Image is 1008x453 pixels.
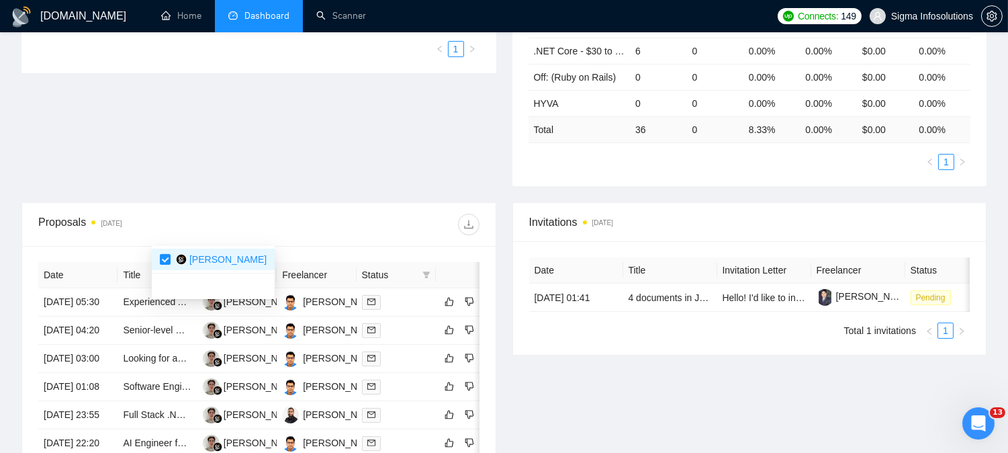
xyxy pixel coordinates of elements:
td: $0.00 [857,38,914,64]
span: dislike [465,381,474,392]
div: [PERSON_NAME] [303,323,380,337]
a: Senior-level QA Engineer (Automation, Playwright & AI Tools) [123,325,377,335]
span: left [925,327,933,335]
img: BY [282,322,299,339]
span: mail [367,354,375,362]
li: 1 [448,41,464,57]
a: homeHome [161,10,201,22]
a: Pending [911,292,956,302]
td: 36 [630,116,687,142]
span: Invitations [529,214,970,231]
li: Next Page [954,323,970,339]
td: 0.00% [913,64,970,90]
span: Status [362,267,417,282]
button: right [954,323,970,339]
img: gigradar-bm.png [213,414,222,423]
span: Dashboard [244,10,289,22]
a: 4 documents in Jasper Reports [629,292,759,303]
img: upwork-logo.png [783,11,794,22]
button: setting [981,5,1003,27]
button: dislike [461,378,477,395]
img: logo [11,6,32,28]
img: BY [282,350,299,367]
span: dashboard [228,11,238,20]
td: 8.33 % [743,116,800,142]
div: [PERSON_NAME] [224,323,301,337]
a: Experienced AI Engineer Needed for Innovative Solutions [123,296,362,307]
button: like [441,322,457,338]
a: Full Stack .NET Core API Engineer Needed (Google Cloud, Kafka, CI/CD) [123,409,430,420]
a: VS[PERSON_NAME] [282,409,380,419]
span: right [468,45,476,53]
th: Freelancer [811,257,905,284]
td: Full Stack .NET Core API Engineer Needed (Google Cloud, Kafka, CI/CD) [118,401,197,429]
td: 0.00% [913,38,970,64]
td: 0 [686,38,743,64]
span: right [958,158,966,166]
span: like [445,438,454,448]
img: RG [203,350,220,367]
div: [PERSON_NAME] [224,379,301,394]
span: 13 [990,407,1005,418]
img: 0HZm5+FzCBguwLTpFOMAAAAASUVORK5CYII= [176,254,187,265]
li: Total 1 invitations [844,323,916,339]
button: dislike [461,350,477,366]
td: $0.00 [857,90,914,116]
td: Software Engineer - AI Content Creation app [118,373,197,401]
div: [PERSON_NAME] [303,407,380,422]
img: RG [203,407,220,423]
td: 0.00% [800,90,857,116]
span: mail [367,439,375,447]
span: right [958,327,966,335]
td: [DATE] 03:00 [38,345,118,373]
a: AI Engineer for EHL & AI Model Development (Coding Test Required) [123,438,412,448]
th: Status [905,257,999,284]
button: dislike [461,294,477,310]
div: [PERSON_NAME] [224,351,301,366]
th: Title [623,257,717,284]
span: dislike [465,296,474,307]
a: searchScanner [316,10,366,22]
th: Date [529,257,623,284]
button: right [464,41,480,57]
th: Date [38,262,118,288]
button: like [441,435,457,451]
a: HYVA [534,98,559,109]
button: like [441,378,457,395]
span: dislike [465,438,474,448]
span: mail [367,298,375,306]
a: 1 [939,155,954,169]
span: Connects: [798,9,838,24]
div: [PERSON_NAME] [303,351,380,366]
td: 0.00% [913,90,970,116]
td: 0.00% [743,90,800,116]
button: download [458,214,479,235]
img: BY [282,378,299,395]
iframe: Intercom live chat [962,407,995,440]
img: BY [282,435,299,452]
td: 4 documents in Jasper Reports [623,284,717,312]
td: 0.00% [743,64,800,90]
li: 1 [937,323,954,339]
time: [DATE] [592,219,613,226]
li: Next Page [464,41,480,57]
img: gigradar-bm.png [213,386,222,395]
td: 0 [686,116,743,142]
a: BY[PERSON_NAME] [282,352,380,363]
button: dislike [461,407,477,423]
th: Freelancer [277,262,356,288]
td: Senior-level QA Engineer (Automation, Playwright & AI Tools) [118,317,197,345]
a: .NET Core - $30 to $45 - Enterprise client - ROW [534,46,738,56]
span: like [445,296,454,307]
span: filter [422,271,430,279]
td: 0.00% [800,38,857,64]
img: gigradar-bm.png [213,358,222,367]
a: 1 [938,323,953,338]
span: mail [367,382,375,390]
a: RG[PERSON_NAME] [203,409,301,419]
span: download [459,219,479,230]
div: [PERSON_NAME] [303,379,380,394]
a: Looking for an experienced AI engineer to create an end-to-end AI influencer system [123,353,473,364]
td: [DATE] 23:55 [38,401,118,429]
img: gigradar-bm.png [213,442,222,452]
